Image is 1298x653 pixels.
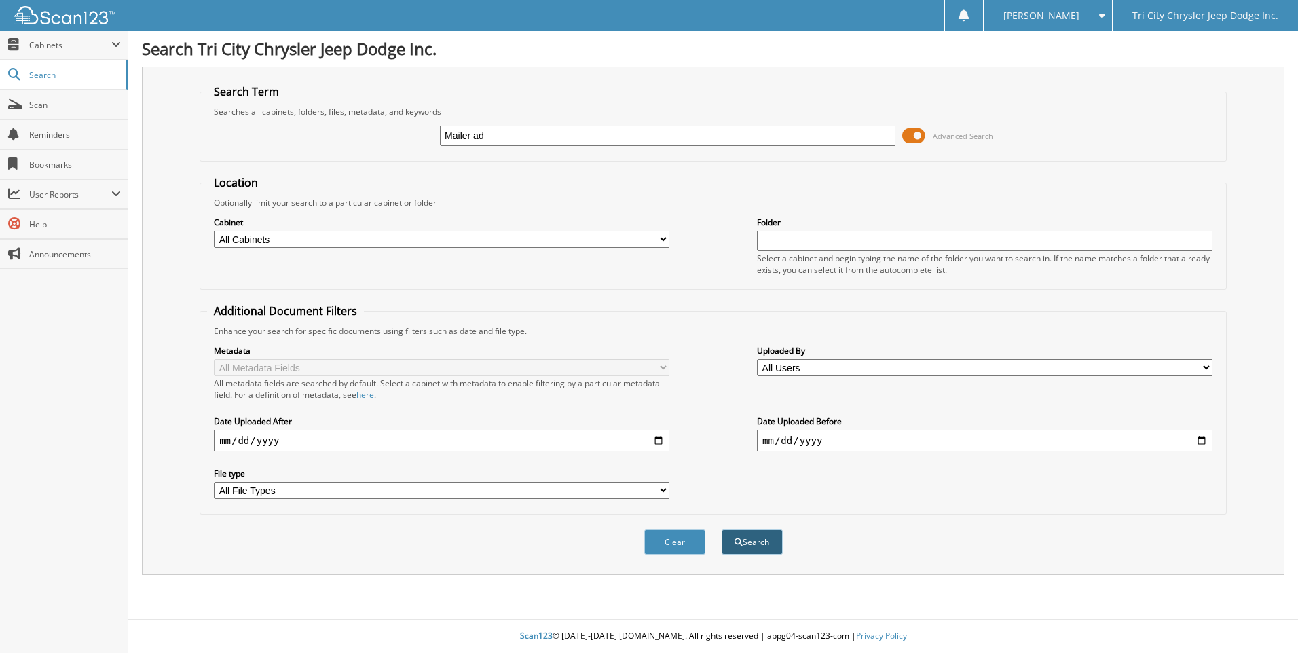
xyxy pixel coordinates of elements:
[128,620,1298,653] div: © [DATE]-[DATE] [DOMAIN_NAME]. All rights reserved | appg04-scan123-com |
[214,345,669,356] label: Metadata
[757,345,1212,356] label: Uploaded By
[207,84,286,99] legend: Search Term
[757,217,1212,228] label: Folder
[142,37,1284,60] h1: Search Tri City Chrysler Jeep Dodge Inc.
[14,6,115,24] img: scan123-logo-white.svg
[207,106,1219,117] div: Searches all cabinets, folders, files, metadata, and keywords
[207,325,1219,337] div: Enhance your search for specific documents using filters such as date and file type.
[29,99,121,111] span: Scan
[29,69,119,81] span: Search
[520,630,553,641] span: Scan123
[757,430,1212,451] input: end
[1003,12,1079,20] span: [PERSON_NAME]
[722,529,783,555] button: Search
[29,159,121,170] span: Bookmarks
[207,175,265,190] legend: Location
[29,219,121,230] span: Help
[644,529,705,555] button: Clear
[214,430,669,451] input: start
[207,303,364,318] legend: Additional Document Filters
[29,129,121,141] span: Reminders
[933,131,993,141] span: Advanced Search
[29,39,111,51] span: Cabinets
[214,468,669,479] label: File type
[1230,588,1298,653] iframe: Chat Widget
[214,415,669,427] label: Date Uploaded After
[356,389,374,400] a: here
[29,248,121,260] span: Announcements
[757,253,1212,276] div: Select a cabinet and begin typing the name of the folder you want to search in. If the name match...
[856,630,907,641] a: Privacy Policy
[214,217,669,228] label: Cabinet
[1132,12,1278,20] span: Tri City Chrysler Jeep Dodge Inc.
[207,197,1219,208] div: Optionally limit your search to a particular cabinet or folder
[214,377,669,400] div: All metadata fields are searched by default. Select a cabinet with metadata to enable filtering b...
[29,189,111,200] span: User Reports
[757,415,1212,427] label: Date Uploaded Before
